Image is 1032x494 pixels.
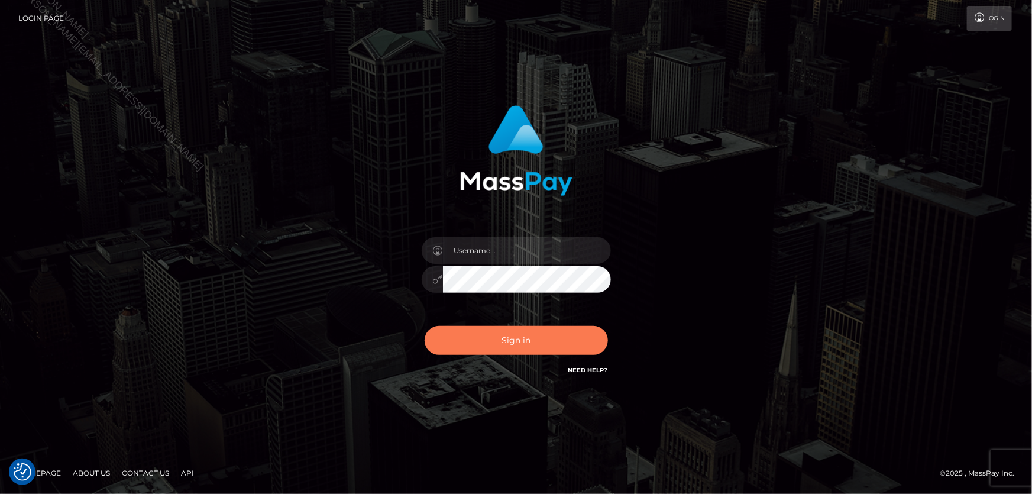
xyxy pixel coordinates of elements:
button: Sign in [425,326,608,355]
input: Username... [443,237,611,264]
a: API [176,464,199,482]
a: Homepage [13,464,66,482]
button: Consent Preferences [14,463,31,481]
a: Contact Us [117,464,174,482]
a: Need Help? [568,366,608,374]
a: About Us [68,464,115,482]
img: MassPay Login [460,105,572,196]
a: Login [967,6,1012,31]
img: Revisit consent button [14,463,31,481]
div: © 2025 , MassPay Inc. [940,467,1023,480]
a: Login Page [18,6,64,31]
